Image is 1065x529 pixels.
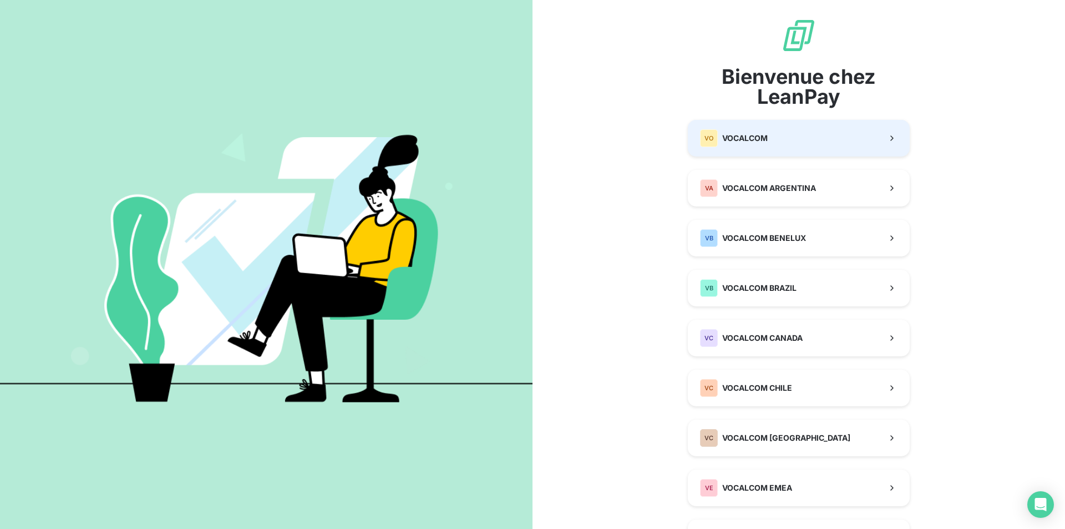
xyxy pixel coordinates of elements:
div: VC [700,379,718,397]
span: VOCALCOM BRAZIL [722,283,797,294]
button: VAVOCALCOM ARGENTINA [688,170,910,206]
div: VO [700,129,718,147]
div: VB [700,229,718,247]
span: VOCALCOM ARGENTINA [722,183,816,194]
span: VOCALCOM CHILE [722,382,792,394]
div: VC [700,429,718,447]
button: VCVOCALCOM CHILE [688,370,910,406]
button: VEVOCALCOM EMEA [688,470,910,506]
span: Bienvenue chez LeanPay [688,67,910,107]
span: VOCALCOM CANADA [722,332,803,344]
div: Open Intercom Messenger [1027,491,1054,518]
span: VOCALCOM [722,133,768,144]
span: VOCALCOM BENELUX [722,233,806,244]
button: VCVOCALCOM [GEOGRAPHIC_DATA] [688,420,910,456]
button: VBVOCALCOM BRAZIL [688,270,910,306]
span: VOCALCOM [GEOGRAPHIC_DATA] [722,432,850,444]
div: VA [700,179,718,197]
div: VE [700,479,718,497]
div: VC [700,329,718,347]
button: VBVOCALCOM BENELUX [688,220,910,256]
div: VB [700,279,718,297]
button: VCVOCALCOM CANADA [688,320,910,356]
span: VOCALCOM EMEA [722,482,792,493]
button: VOVOCALCOM [688,120,910,157]
img: logo sigle [781,18,816,53]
